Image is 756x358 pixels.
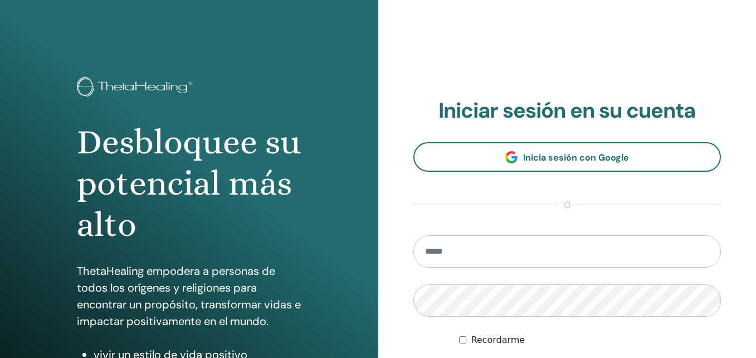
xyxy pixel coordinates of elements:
p: ThetaHealing empodera a personas de todos los orígenes y religiones para encontrar un propósito, ... [77,263,301,330]
a: Inicia sesión con Google [413,142,721,172]
h2: Iniciar sesión en su cuenta [413,98,721,124]
span: o [558,199,576,212]
span: Inicia sesión con Google [523,152,629,163]
h1: Desbloquee su potencial más alto [77,122,301,246]
label: Recordarme [471,333,525,347]
div: Mantenerme autenticado indefinidamente o hasta cerrar la sesión manualmente [459,333,721,347]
